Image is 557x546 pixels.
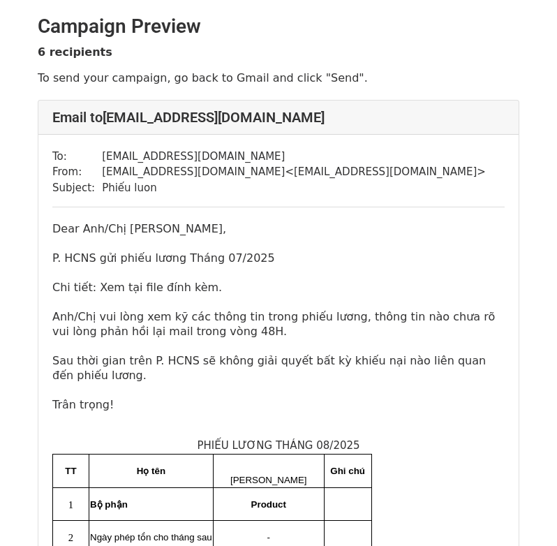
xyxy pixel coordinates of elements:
[52,149,102,165] td: To:
[89,487,214,521] td: Bộ phận
[52,438,505,454] div: PHIẾU LƯƠNG THÁNG 08/2025
[102,180,486,196] td: Phiếu luon
[213,454,324,487] td: [PERSON_NAME]
[38,71,519,85] p: To send your campaign, go back to Gmail and click "Send".
[53,487,89,521] td: 1
[102,149,486,165] td: [EMAIL_ADDRESS][DOMAIN_NAME]
[38,45,112,59] strong: 6 recipients
[52,180,102,196] td: Subject:
[52,221,505,427] p: Dear Anh/Chị [PERSON_NAME], P. HCNS gửi phiếu lương Tháng 07/2025 Chi tiết: Xem tại file đính kèm...
[213,487,324,521] td: Product
[102,164,486,180] td: [EMAIL_ADDRESS][DOMAIN_NAME] < [EMAIL_ADDRESS][DOMAIN_NAME] >
[52,164,102,180] td: From:
[53,454,89,487] td: TT
[38,15,519,38] h2: Campaign Preview
[52,109,505,126] h4: Email to [EMAIL_ADDRESS][DOMAIN_NAME]
[324,454,371,487] td: Ghi chú
[89,454,214,487] td: Họ tên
